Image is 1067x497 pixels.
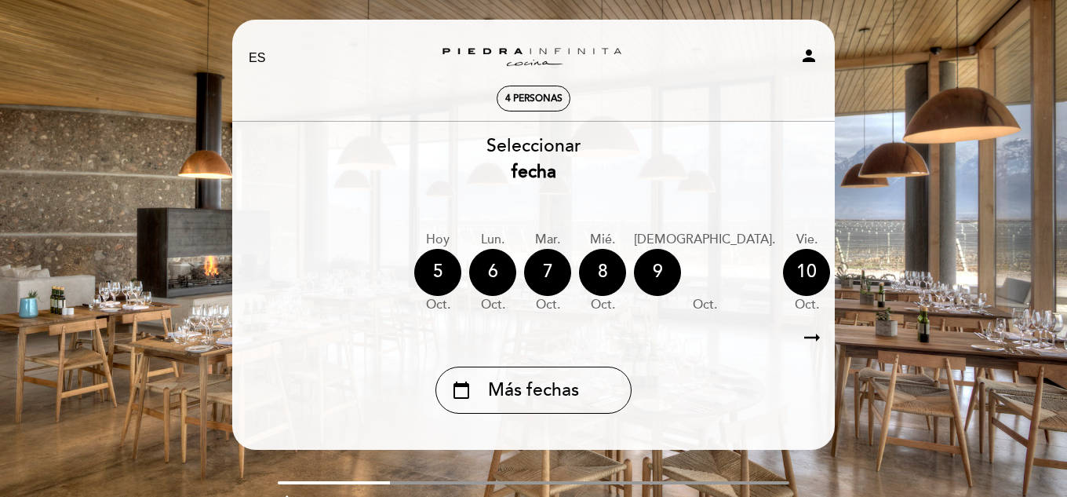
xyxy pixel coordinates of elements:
[512,161,556,183] b: fecha
[799,46,818,71] button: person
[488,378,579,404] span: Más fechas
[783,249,830,296] div: 10
[634,231,775,249] div: [DEMOGRAPHIC_DATA].
[634,249,681,296] div: 9
[414,231,461,249] div: Hoy
[579,231,626,249] div: mié.
[524,249,571,296] div: 7
[469,249,516,296] div: 6
[524,231,571,249] div: mar.
[452,377,471,404] i: calendar_today
[414,249,461,296] div: 5
[435,37,632,80] a: Zuccardi [PERSON_NAME][GEOGRAPHIC_DATA] - Restaurant [GEOGRAPHIC_DATA]
[579,296,626,314] div: oct.
[634,296,775,314] div: oct.
[783,231,830,249] div: vie.
[799,46,818,65] i: person
[414,296,461,314] div: oct.
[524,296,571,314] div: oct.
[469,296,516,314] div: oct.
[579,249,626,296] div: 8
[800,321,824,355] i: arrow_right_alt
[469,231,516,249] div: lun.
[783,296,830,314] div: oct.
[505,93,563,104] span: 4 personas
[231,133,836,185] div: Seleccionar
